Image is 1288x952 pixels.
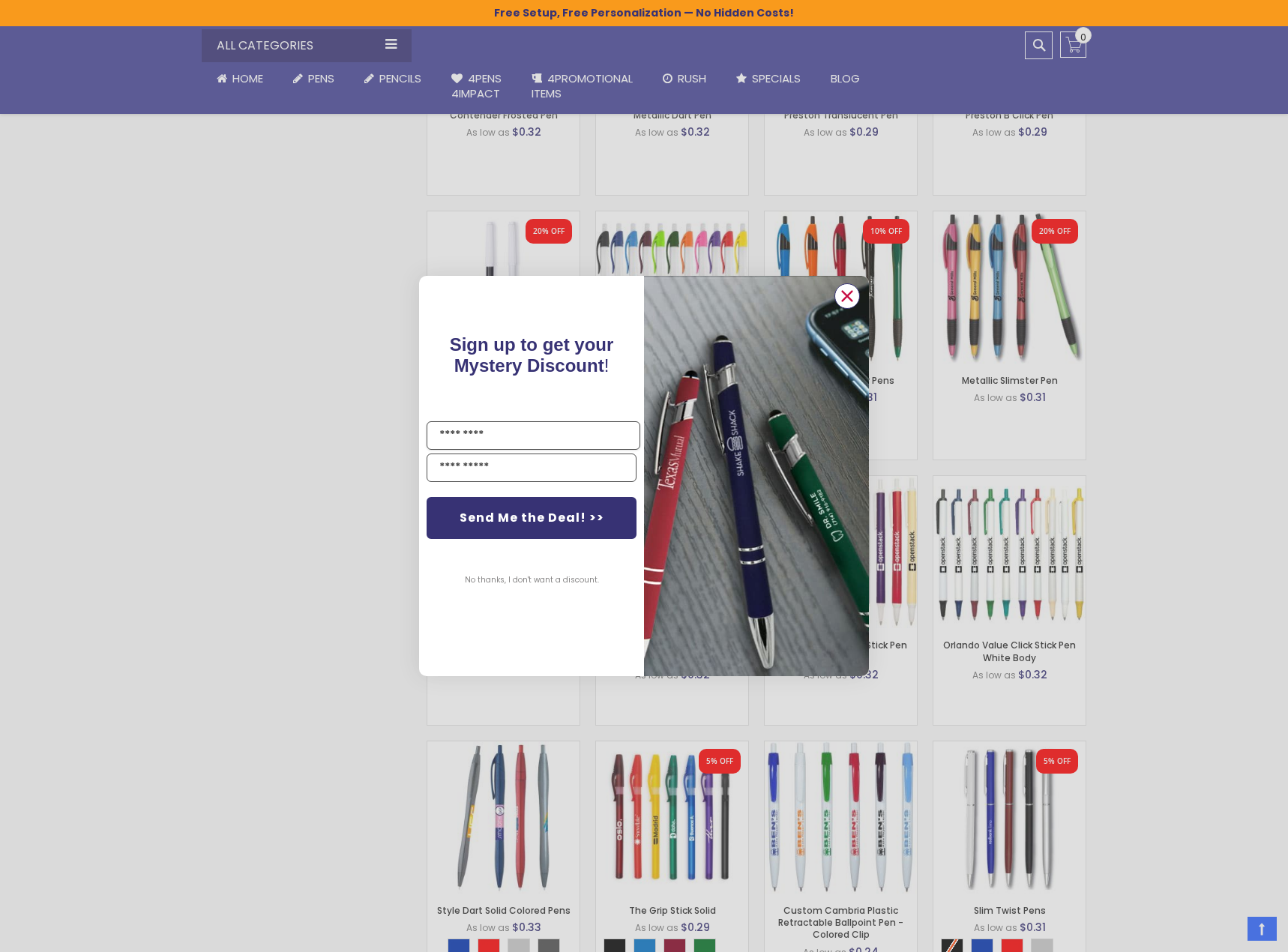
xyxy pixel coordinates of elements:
[834,283,860,309] button: Close dialog
[450,334,614,376] span: !
[1164,912,1288,952] iframe: Google Customer Reviews
[457,561,607,599] button: No thanks, I don't want a discount.
[450,334,614,376] span: Sign up to get your Mystery Discount
[427,497,637,539] button: Send Me the Deal! >>
[644,276,869,675] img: pop-up-image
